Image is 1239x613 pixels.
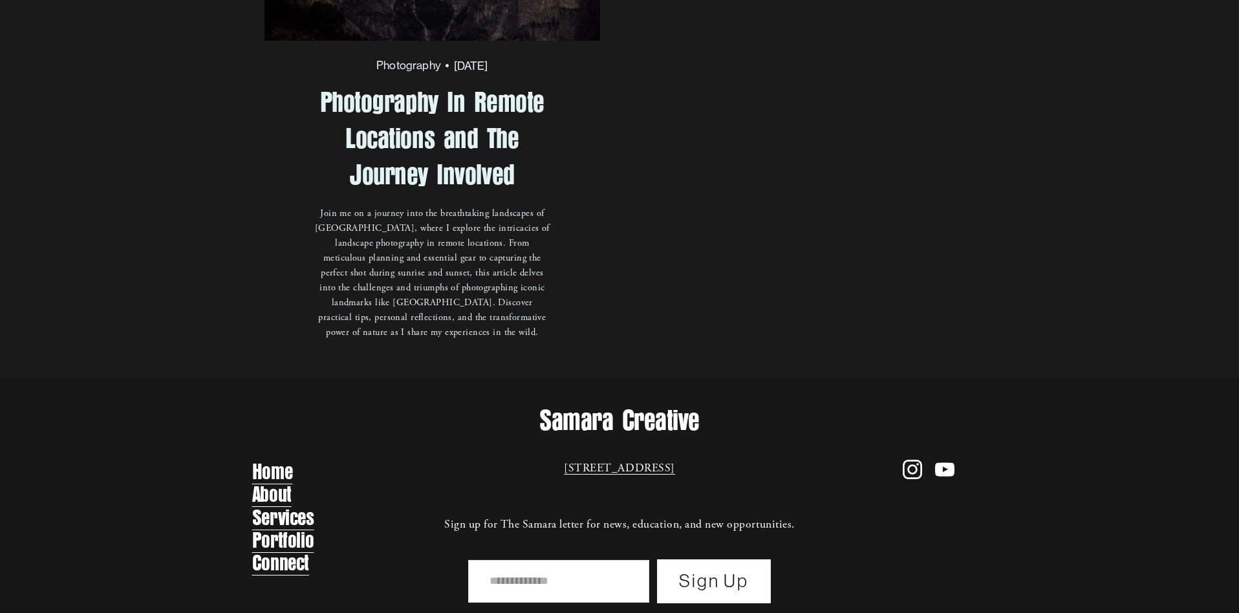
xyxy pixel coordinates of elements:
[564,459,674,477] a: [STREET_ADDRESS]
[307,515,932,533] p: Sign up for The Samara letter for news, education, and new opportunities.
[679,570,749,591] span: Sign Up
[252,550,310,576] a: Connect
[320,85,544,191] a: Photography In Remote Locations and The Journey Involved
[252,528,314,554] a: Portfolio
[252,459,293,485] a: Home
[376,59,441,72] a: Photography
[411,340,454,365] a: Read More
[252,505,314,531] a: Services
[454,61,488,72] time: [DATE]
[902,459,923,480] a: instagram-unauth
[315,206,550,340] p: Join me on a journey into the breathtaking landscapes of [GEOGRAPHIC_DATA], where I explore the i...
[934,459,955,480] a: YouTube
[657,559,771,603] button: Sign Up
[252,482,292,508] a: About
[252,404,987,437] h3: Samara Creative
